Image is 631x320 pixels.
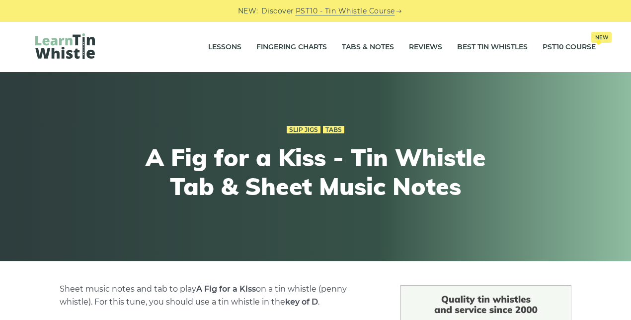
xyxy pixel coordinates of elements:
a: PST10 CourseNew [543,35,596,60]
strong: A Fig for a Kiss [196,284,256,294]
a: Reviews [409,35,442,60]
a: Fingering Charts [256,35,327,60]
a: Lessons [208,35,241,60]
strong: key of D [285,297,318,307]
img: LearnTinWhistle.com [35,33,95,59]
a: Tabs & Notes [342,35,394,60]
span: New [591,32,612,43]
a: Best Tin Whistles [457,35,528,60]
a: Slip Jigs [287,126,320,134]
p: Sheet music notes and tab to play on a tin whistle (penny whistle). For this tune, you should use... [60,283,377,309]
a: Tabs [323,126,344,134]
h1: A Fig for a Kiss - Tin Whistle Tab & Sheet Music Notes [133,143,498,201]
